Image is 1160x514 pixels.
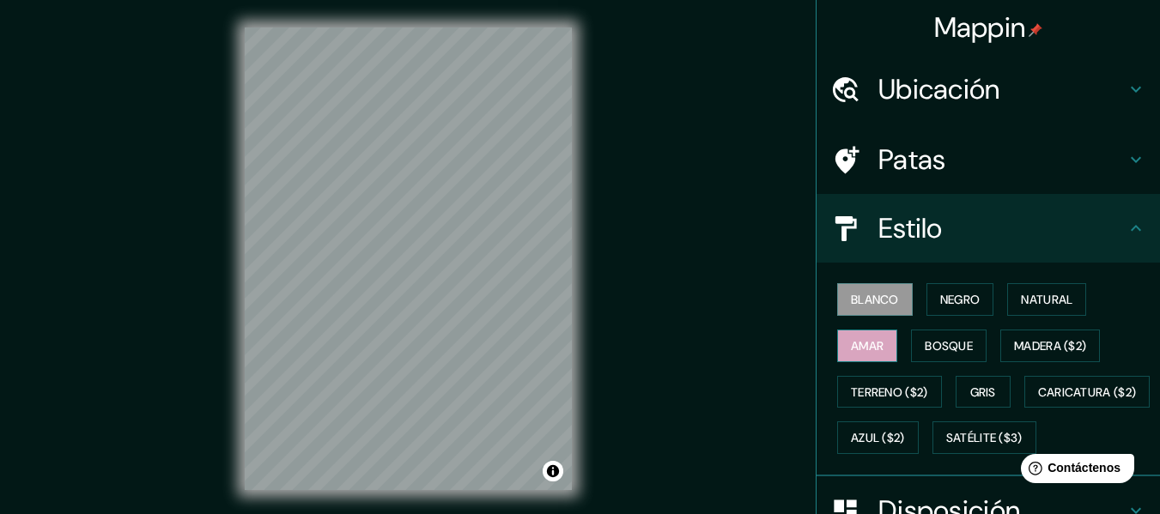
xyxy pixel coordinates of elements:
[934,9,1026,45] font: Mappin
[1014,338,1086,354] font: Madera ($2)
[932,421,1036,454] button: Satélite ($3)
[817,194,1160,263] div: Estilo
[817,125,1160,194] div: Patas
[837,421,919,454] button: Azul ($2)
[1024,376,1151,408] button: Caricatura ($2)
[837,376,942,408] button: Terreno ($2)
[970,384,996,400] font: Gris
[925,338,973,354] font: Bosque
[837,330,897,362] button: Amar
[817,55,1160,124] div: Ubicación
[878,142,946,178] font: Patas
[926,283,994,316] button: Negro
[1029,23,1042,37] img: pin-icon.png
[956,376,1011,408] button: Gris
[245,27,572,490] canvas: Mapa
[543,461,563,481] button: Activar o desactivar atribución
[851,292,899,307] font: Blanco
[878,210,943,246] font: Estilo
[1007,283,1086,316] button: Natural
[940,292,981,307] font: Negro
[878,71,1000,107] font: Ubicación
[851,431,905,446] font: Azul ($2)
[851,338,884,354] font: Amar
[837,283,913,316] button: Blanco
[946,431,1023,446] font: Satélite ($3)
[911,330,987,362] button: Bosque
[1000,330,1100,362] button: Madera ($2)
[1038,384,1137,400] font: Caricatura ($2)
[1007,447,1141,495] iframe: Lanzador de widgets de ayuda
[1021,292,1072,307] font: Natural
[851,384,928,400] font: Terreno ($2)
